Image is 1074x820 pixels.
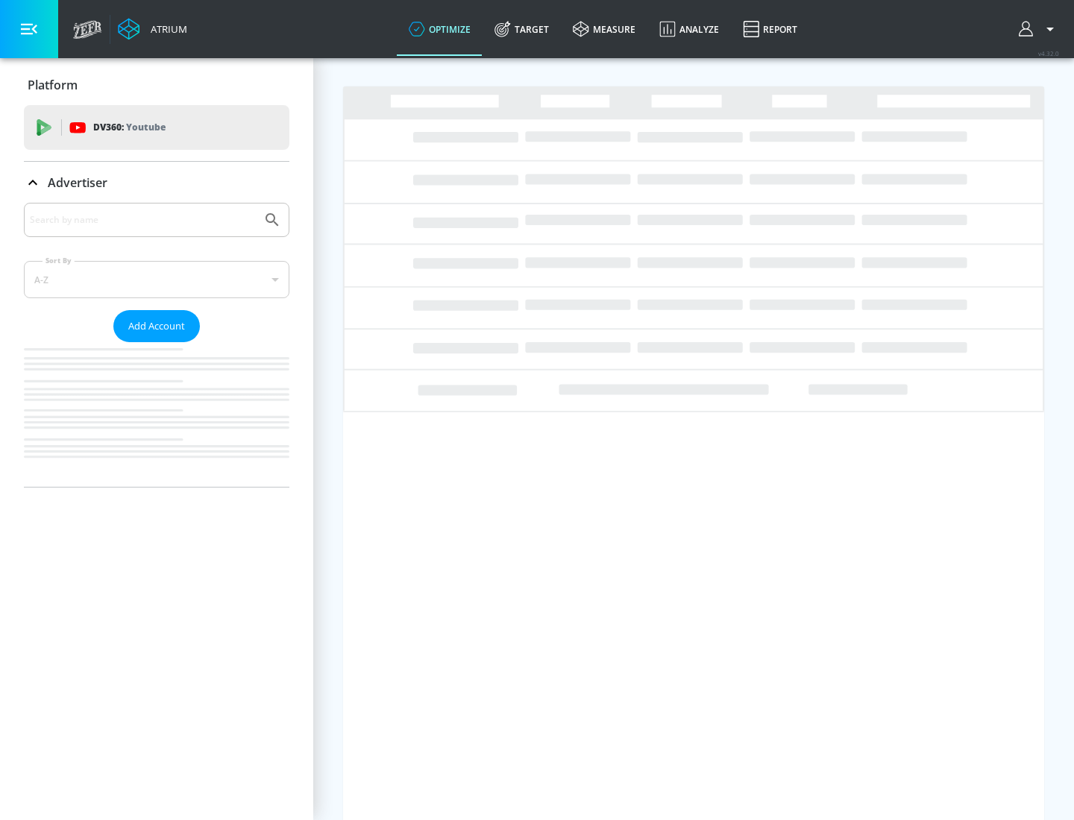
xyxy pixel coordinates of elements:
label: Sort By [43,256,75,265]
a: Report [731,2,809,56]
p: Platform [28,77,78,93]
a: Atrium [118,18,187,40]
div: Advertiser [24,203,289,487]
button: Add Account [113,310,200,342]
nav: list of Advertiser [24,342,289,487]
div: A-Z [24,261,289,298]
a: measure [561,2,647,56]
p: DV360: [93,119,166,136]
input: Search by name [30,210,256,230]
div: Platform [24,64,289,106]
a: optimize [397,2,483,56]
a: Analyze [647,2,731,56]
div: DV360: Youtube [24,105,289,150]
p: Advertiser [48,174,107,191]
div: Advertiser [24,162,289,204]
p: Youtube [126,119,166,135]
a: Target [483,2,561,56]
span: Add Account [128,318,185,335]
span: v 4.32.0 [1038,49,1059,57]
div: Atrium [145,22,187,36]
